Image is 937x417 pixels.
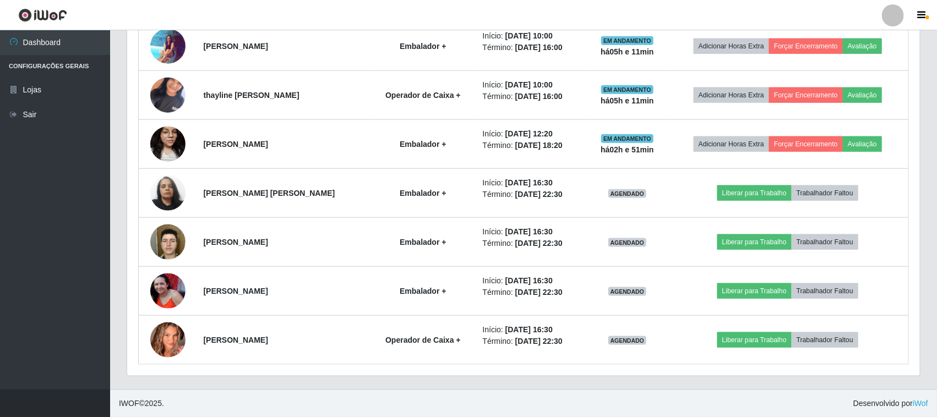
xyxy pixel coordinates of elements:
time: [DATE] 16:30 [505,325,553,334]
span: EM ANDAMENTO [601,36,653,45]
span: AGENDADO [608,287,647,296]
strong: há 05 h e 11 min [601,47,654,56]
strong: [PERSON_NAME] [PERSON_NAME] [204,189,335,197]
li: Início: [483,177,581,189]
time: [DATE] 22:30 [515,239,563,248]
img: 1743338839822.jpeg [150,273,186,309]
time: [DATE] 16:00 [515,92,563,101]
li: Término: [483,336,581,347]
button: Trabalhador Faltou [792,234,858,250]
img: 1710869632627.jpeg [150,322,186,358]
li: Término: [483,287,581,298]
strong: Embalador + [400,238,446,246]
img: 1729691026588.jpeg [150,120,186,167]
img: 1649948956045.jpeg [150,169,186,217]
strong: [PERSON_NAME] [204,336,268,344]
time: [DATE] 16:30 [505,178,553,187]
time: [DATE] 10:00 [505,31,553,40]
strong: há 05 h e 11 min [601,96,654,105]
strong: [PERSON_NAME] [204,140,268,149]
strong: Operador de Caixa + [385,336,461,344]
strong: há 02 h e 51 min [601,145,654,154]
li: Início: [483,30,581,42]
strong: Embalador + [400,189,446,197]
span: IWOF [119,399,139,408]
time: [DATE] 22:30 [515,288,563,297]
li: Término: [483,91,581,102]
strong: [PERSON_NAME] [204,42,268,51]
span: AGENDADO [608,189,647,198]
span: EM ANDAMENTO [601,134,653,143]
button: Liberar para Trabalho [717,234,792,250]
span: © 2025 . [119,398,164,409]
time: [DATE] 10:00 [505,80,553,89]
button: Trabalhador Faltou [792,332,858,348]
button: Trabalhador Faltou [792,185,858,201]
time: [DATE] 12:20 [505,129,553,138]
img: 1748991397943.jpeg [150,28,186,64]
img: 1717549374266.jpeg [150,218,186,265]
time: [DATE] 22:30 [515,337,563,345]
span: EM ANDAMENTO [601,85,653,94]
img: CoreUI Logo [18,8,67,22]
li: Início: [483,324,581,336]
li: Início: [483,275,581,287]
li: Início: [483,226,581,238]
button: Adicionar Horas Extra [694,136,769,152]
strong: Embalador + [400,42,446,51]
li: Término: [483,42,581,53]
li: Término: [483,189,581,200]
span: Desenvolvido por [853,398,928,409]
button: Adicionar Horas Extra [694,39,769,54]
li: Término: [483,140,581,151]
button: Avaliação [843,87,882,103]
span: AGENDADO [608,336,647,345]
strong: [PERSON_NAME] [204,287,268,295]
time: [DATE] 16:00 [515,43,563,52]
button: Forçar Encerramento [769,136,843,152]
li: Término: [483,238,581,249]
img: 1742385063633.jpeg [150,72,186,118]
button: Forçar Encerramento [769,87,843,103]
button: Avaliação [843,136,882,152]
strong: Operador de Caixa + [385,91,461,100]
button: Adicionar Horas Extra [694,87,769,103]
button: Trabalhador Faltou [792,283,858,299]
strong: Embalador + [400,287,446,295]
li: Início: [483,79,581,91]
strong: thayline [PERSON_NAME] [204,91,299,100]
button: Liberar para Trabalho [717,332,792,348]
strong: [PERSON_NAME] [204,238,268,246]
time: [DATE] 16:30 [505,276,553,285]
span: AGENDADO [608,238,647,247]
button: Forçar Encerramento [769,39,843,54]
strong: Embalador + [400,140,446,149]
li: Início: [483,128,581,140]
time: [DATE] 18:20 [515,141,563,150]
button: Avaliação [843,39,882,54]
time: [DATE] 22:30 [515,190,563,199]
a: iWof [913,399,928,408]
time: [DATE] 16:30 [505,227,553,236]
button: Liberar para Trabalho [717,283,792,299]
button: Liberar para Trabalho [717,185,792,201]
